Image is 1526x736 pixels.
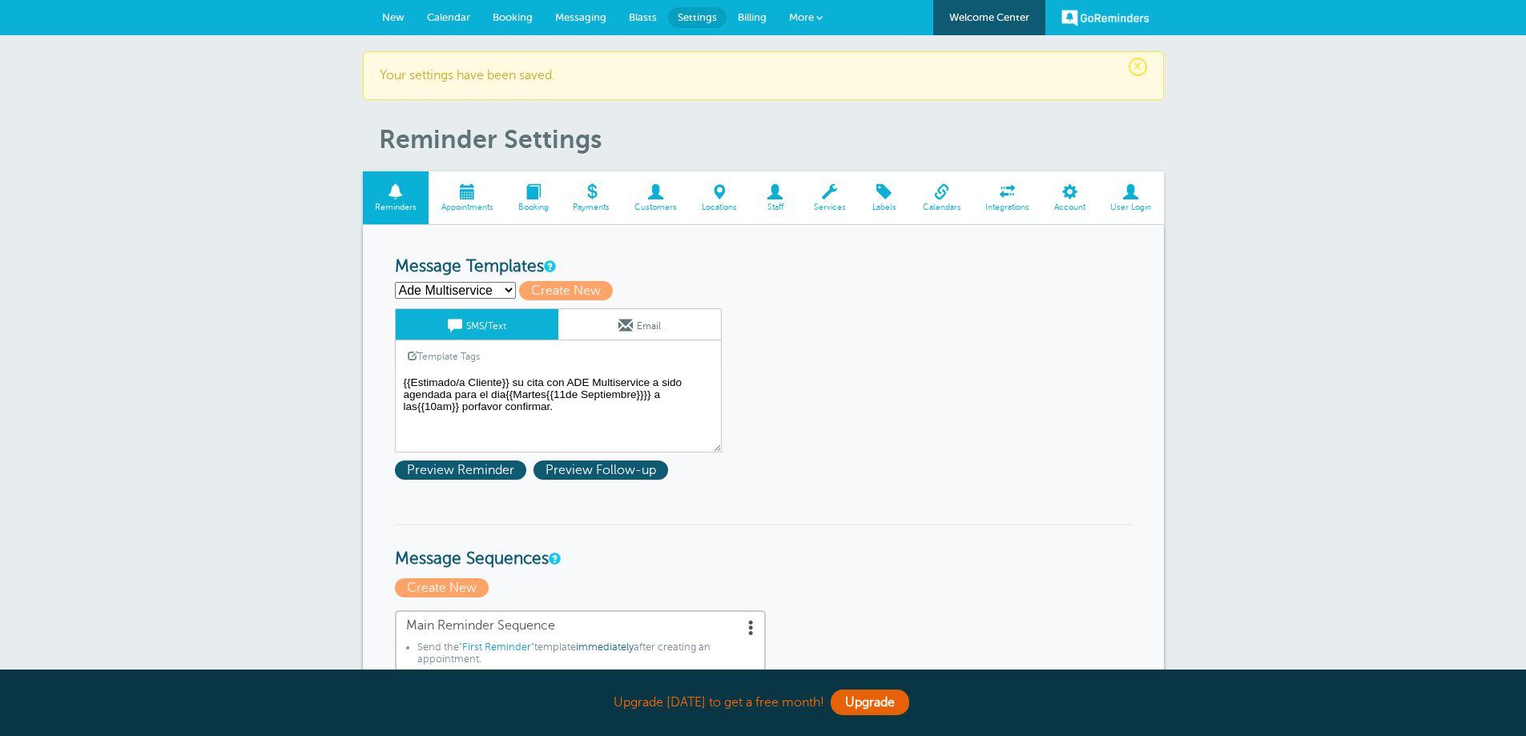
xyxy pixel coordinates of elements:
span: Integrations [981,203,1034,212]
a: Main Reminder Sequence Send the"First Reminder"templateimmediatelyafter creating an appointment.S... [395,610,766,714]
a: Staff [749,171,801,225]
a: Message Sequences allow you to setup multiple reminder schedules that can use different Message T... [549,553,558,564]
a: Labels [858,171,910,225]
span: Appointments [437,203,497,212]
span: More [789,11,814,23]
span: immediately [576,641,634,653]
span: Locations [698,203,742,212]
span: Reminders [371,203,421,212]
textarea: {{Estimado/a Cliente}} su cita con ADE Multiservice a sido agendada para el dia{{Martes{{11de Sep... [395,372,722,452]
span: Staff [757,203,793,212]
a: Create New [519,284,620,298]
a: Preview Reminder [395,463,533,477]
span: New [382,11,405,23]
a: Settings [668,7,727,28]
a: This is the wording for your reminder and follow-up messages. You can create multiple templates i... [544,261,554,271]
a: Appointments [429,171,505,225]
h3: Message Sequences [395,524,1132,569]
span: Preview Follow-up [533,461,668,480]
span: Main Reminder Sequence [406,618,755,633]
span: Blasts [629,11,657,23]
a: Customers [622,171,690,225]
a: Account [1042,171,1098,225]
a: Locations [690,171,750,225]
a: Template Tags [396,340,492,372]
div: Upgrade [DATE] to get a free month! [363,686,1164,720]
a: Create New [395,581,493,595]
h3: Message Templates [395,257,1132,277]
span: Labels [866,203,902,212]
span: Settings [678,11,717,23]
a: Payments [561,171,622,225]
span: × [1129,58,1147,76]
span: Calendar [427,11,470,23]
span: Calendars [918,203,965,212]
span: Booking [513,203,553,212]
a: Upgrade [831,690,909,715]
a: SMS/Text [396,309,558,340]
span: User Login [1106,203,1156,212]
a: Preview Follow-up [533,463,672,477]
a: Services [801,171,858,225]
a: Integrations [973,171,1042,225]
span: Services [809,203,850,212]
p: Your settings have been saved. [380,68,1147,83]
a: Calendars [910,171,973,225]
a: User Login [1098,171,1164,225]
a: Email [558,309,721,340]
span: Preview Reminder [395,461,526,480]
span: Create New [519,281,613,300]
span: "First Reminder" [459,641,534,653]
span: Payments [569,203,614,212]
a: Booking [505,171,561,225]
span: Booking [493,11,533,23]
span: Create New [395,578,489,597]
span: Account [1050,203,1090,212]
span: Messaging [555,11,606,23]
h1: Reminder Settings [379,124,1164,155]
span: Billing [738,11,767,23]
li: Send the template after creating an appointment. [417,641,755,671]
span: Customers [630,203,682,212]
